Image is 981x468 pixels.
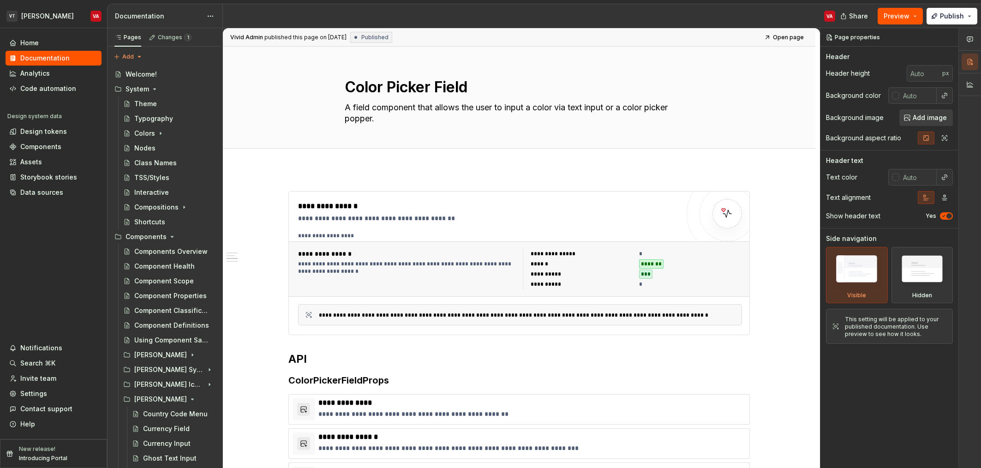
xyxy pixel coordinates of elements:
span: Vivid Admin [230,34,263,41]
input: Auto [899,87,937,104]
div: Components [111,229,219,244]
div: Components [126,232,167,241]
div: Visible [826,247,888,303]
div: Background color [826,91,881,100]
strong: API [288,352,307,366]
div: Analytics [20,69,50,78]
textarea: Color Picker Field [343,76,692,98]
div: Changes [158,34,191,41]
div: This setting will be applied to your published documentation. Use preview to see how it looks. [845,316,947,338]
a: Code automation [6,81,102,96]
div: Component Properties [134,291,207,300]
a: Class Names [120,156,219,170]
a: Using Component Sandboxes [120,333,219,348]
div: Theme [134,99,157,108]
div: VA [826,12,833,20]
a: Components [6,139,102,154]
a: Compositions [120,200,219,215]
div: Background aspect ratio [826,133,901,143]
div: Component Classification [134,306,210,315]
div: Notifications [20,343,62,353]
a: Theme [120,96,219,111]
a: Component Properties [120,288,219,303]
div: System [111,82,219,96]
div: Compositions [134,203,179,212]
div: [PERSON_NAME] [134,350,187,360]
div: [PERSON_NAME] System [134,365,204,374]
button: Notifications [6,341,102,355]
span: Add image [913,113,947,122]
div: Documentation [115,12,202,21]
a: Analytics [6,66,102,81]
div: [PERSON_NAME] Icons [120,377,219,392]
span: Share [849,12,868,21]
div: Home [20,38,39,48]
div: VT [6,11,18,22]
div: Ghost Text Input [143,454,197,463]
p: px [942,70,949,77]
div: Design tokens [20,127,67,136]
div: [PERSON_NAME] [120,392,219,407]
a: Interactive [120,185,219,200]
button: Search ⌘K [6,356,102,371]
div: [PERSON_NAME] [21,12,74,21]
a: Colors [120,126,219,141]
a: Data sources [6,185,102,200]
div: Documentation [20,54,70,63]
button: VT[PERSON_NAME]VA [2,6,105,26]
button: Preview [878,8,923,24]
h3: ColorPickerFieldProps [288,374,750,387]
a: Nodes [120,141,219,156]
div: Shortcuts [134,217,165,227]
div: VA [93,12,99,20]
span: 1 [184,34,191,41]
button: Add [111,50,145,63]
div: Class Names [134,158,177,168]
div: Colors [134,129,155,138]
div: Invite team [20,374,56,383]
div: Welcome! [126,70,157,79]
button: Add image [899,109,953,126]
div: Using Component Sandboxes [134,336,210,345]
div: Hidden [912,292,932,299]
div: Text alignment [826,193,871,202]
a: Assets [6,155,102,169]
label: Yes [926,212,936,220]
div: Pages [114,34,141,41]
button: Help [6,417,102,432]
div: System [126,84,149,94]
div: Nodes [134,144,156,153]
a: Documentation [6,51,102,66]
p: New release! [19,445,55,453]
a: Component Definitions [120,318,219,333]
div: Code automation [20,84,76,93]
div: Currency Input [143,439,191,448]
a: Component Health [120,259,219,274]
div: Hidden [891,247,953,303]
a: Component Classification [120,303,219,318]
div: Components [20,142,61,151]
div: Text color [826,173,857,182]
div: Component Health [134,262,195,271]
input: Auto [907,65,942,82]
div: Components Overview [134,247,208,256]
div: Search ⌘K [20,359,55,368]
div: TSS/Styles [134,173,169,182]
a: Open page [761,31,808,44]
div: Background image [826,113,884,122]
button: Contact support [6,402,102,416]
div: Help [20,420,35,429]
div: Component Definitions [134,321,209,330]
span: Publish [940,12,964,21]
div: Component Scope [134,276,194,286]
a: Country Code Menu [128,407,219,421]
div: Storybook stories [20,173,77,182]
a: Components Overview [120,244,219,259]
p: Introducing Portal [19,455,67,462]
div: Visible [847,292,866,299]
input: Auto [899,169,937,186]
div: Header text [826,156,863,165]
div: [PERSON_NAME] [134,395,187,404]
span: Preview [884,12,909,21]
div: Settings [20,389,47,398]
